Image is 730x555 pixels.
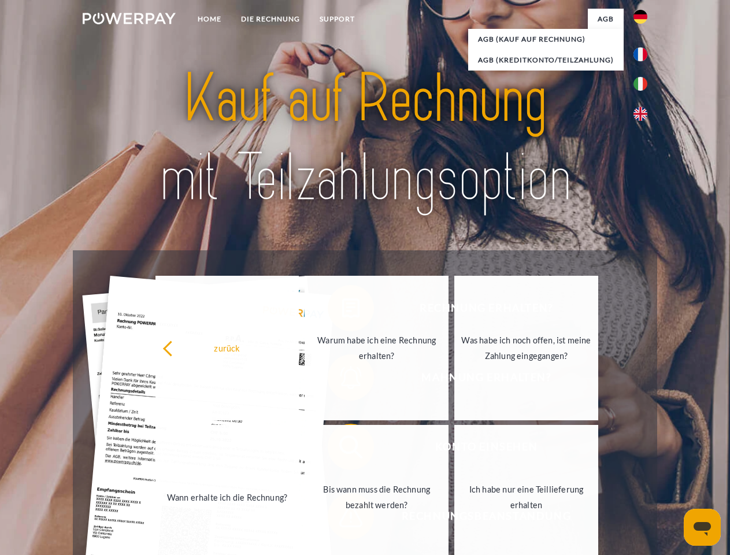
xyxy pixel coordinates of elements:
[312,482,442,513] div: Bis wann muss die Rechnung bezahlt werden?
[633,107,647,121] img: en
[468,50,624,71] a: AGB (Kreditkonto/Teilzahlung)
[633,10,647,24] img: de
[231,9,310,29] a: DIE RECHNUNG
[110,55,620,221] img: title-powerpay_de.svg
[588,9,624,29] a: agb
[684,509,721,546] iframe: Schaltfläche zum Öffnen des Messaging-Fensters
[188,9,231,29] a: Home
[633,77,647,91] img: it
[461,332,591,364] div: Was habe ich noch offen, ist meine Zahlung eingegangen?
[454,276,598,420] a: Was habe ich noch offen, ist meine Zahlung eingegangen?
[312,332,442,364] div: Warum habe ich eine Rechnung erhalten?
[310,9,365,29] a: SUPPORT
[162,489,292,505] div: Wann erhalte ich die Rechnung?
[633,47,647,61] img: fr
[468,29,624,50] a: AGB (Kauf auf Rechnung)
[461,482,591,513] div: Ich habe nur eine Teillieferung erhalten
[162,340,292,356] div: zurück
[83,13,176,24] img: logo-powerpay-white.svg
